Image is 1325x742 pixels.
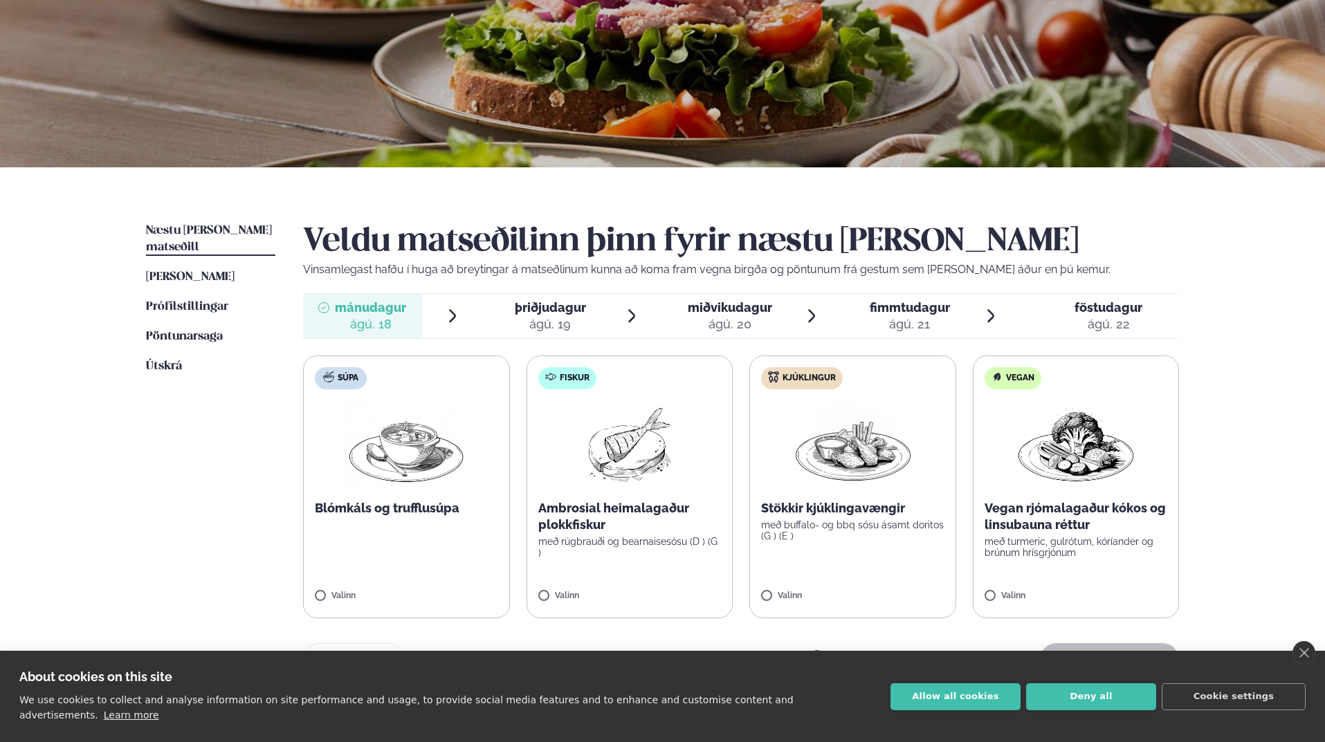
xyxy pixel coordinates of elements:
img: Vegan.png [1015,400,1137,489]
div: ágú. 20 [688,316,772,333]
a: Prófílstillingar [146,299,228,315]
div: ágú. 22 [1075,316,1142,333]
strong: About cookies on this site [19,669,172,684]
p: með buffalo- og bbq sósu ásamt doritos (G ) (E ) [761,519,944,541]
img: fish.svg [545,371,556,382]
span: föstudagur [1075,300,1142,315]
span: Prófílstillingar [146,301,228,313]
p: Vinsamlegast hafðu í huga að breytingar á matseðlinum kunna að koma fram vegna birgða og pöntunum... [303,261,1179,278]
span: Pöntunarsaga [146,331,223,342]
a: Learn more [104,709,159,721]
img: chicken.svg [768,371,779,382]
span: Vegan [1006,373,1034,384]
button: Allow all cookies [890,683,1021,710]
button: Cookie settings [1162,683,1306,710]
h2: Veldu matseðilinn þinn fyrir næstu [PERSON_NAME] [303,223,1179,261]
a: Næstu [PERSON_NAME] matseðill [146,223,275,256]
span: Súpa [338,373,358,384]
button: Til baka [303,643,404,676]
img: fish.png [585,400,674,489]
span: Fiskur [560,373,590,384]
div: ágú. 18 [335,316,406,333]
div: ágú. 19 [515,316,586,333]
p: Ambrosial heimalagaður plokkfiskur [538,500,722,533]
span: Næstu [PERSON_NAME] matseðill [146,225,272,253]
p: með rúgbrauði og bearnaisesósu (D ) (G ) [538,536,722,558]
a: close [1292,641,1315,665]
img: soup.svg [323,371,334,382]
span: fimmtudagur [870,300,950,315]
p: Vegan rjómalagaður kókos og linsubauna réttur [985,500,1168,533]
div: ágú. 21 [870,316,950,333]
a: [PERSON_NAME] [146,269,235,286]
span: þriðjudagur [515,300,586,315]
img: Soup.png [345,400,467,489]
span: mánudagur [335,300,406,315]
p: Blómkáls og trufflusúpa [315,500,498,517]
a: Pöntunarsaga [146,328,223,345]
button: [PERSON_NAME] [1040,643,1179,676]
span: miðvikudagur [688,300,772,315]
img: Vegan.svg [992,371,1003,382]
span: Kjúklingur [783,373,836,384]
p: Stökkir kjúklingavængir [761,500,944,517]
span: Útskrá [146,360,182,372]
span: [PERSON_NAME] [146,271,235,283]
img: Chicken-wings-legs.png [792,400,913,489]
p: með turmeric, gulrótum, kóríander og brúnum hrísgrjónum [985,536,1168,558]
a: Útskrá [146,358,182,375]
button: Deny all [1026,683,1156,710]
p: We use cookies to collect and analyse information on site performance and usage, to provide socia... [19,694,794,721]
